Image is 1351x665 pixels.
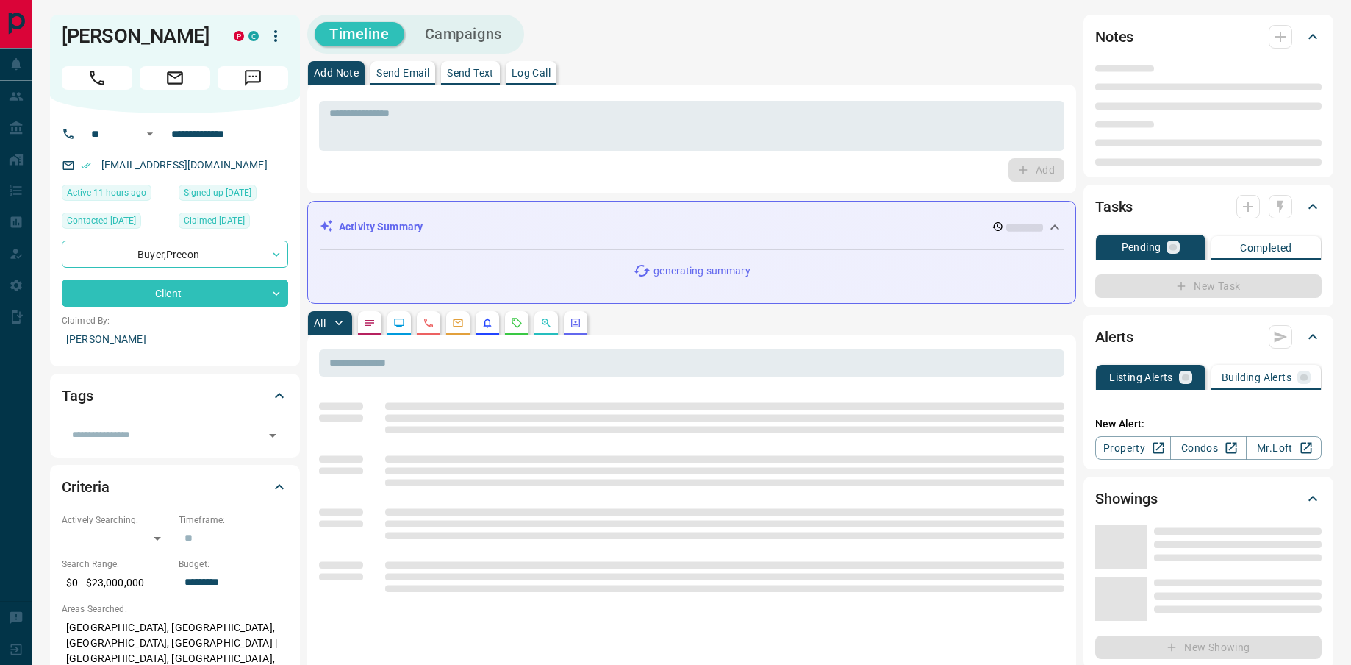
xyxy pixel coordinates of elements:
div: property.ca [234,31,244,41]
div: Sun Aug 17 2025 [62,185,171,205]
p: New Alert: [1095,416,1322,432]
div: Criteria [62,469,288,505]
span: Active 11 hours ago [67,185,146,200]
svg: Agent Actions [570,317,581,329]
button: Timeline [315,22,404,46]
p: Log Call [512,68,551,78]
p: All [314,318,326,328]
svg: Emails [452,317,464,329]
div: Tasks [1095,189,1322,224]
p: Pending [1122,242,1161,252]
p: Send Email [376,68,429,78]
p: Areas Searched: [62,602,288,616]
span: Claimed [DATE] [184,213,245,228]
p: Completed [1240,243,1292,253]
h1: [PERSON_NAME] [62,24,212,48]
h2: Showings [1095,487,1158,511]
p: Search Range: [62,558,171,571]
p: Budget: [179,558,288,571]
p: Listing Alerts [1109,372,1173,383]
div: Tags [62,378,288,413]
svg: Calls [423,317,434,329]
svg: Notes [364,317,376,329]
button: Campaigns [410,22,517,46]
div: Wed Aug 21 2024 [62,213,171,233]
button: Open [262,425,283,446]
div: Buyer , Precon [62,241,288,268]
h2: Alerts [1095,325,1133,349]
svg: Lead Browsing Activity [393,317,405,329]
div: condos.ca [248,31,259,41]
div: Client [62,280,288,307]
svg: Listing Alerts [481,317,493,329]
div: Notes [1095,19,1322,54]
p: $0 - $23,000,000 [62,571,171,595]
p: [PERSON_NAME] [62,327,288,352]
span: Signed up [DATE] [184,185,251,200]
p: Send Text [447,68,494,78]
svg: Opportunities [540,317,552,329]
a: Property [1095,436,1171,460]
div: Showings [1095,481,1322,516]
span: Contacted [DATE] [67,213,136,228]
div: Alerts [1095,319,1322,355]
div: Activity Summary [320,213,1064,241]
p: Activity Summary [339,219,423,235]
div: Wed Jun 10 2020 [179,213,288,233]
p: generating summary [653,263,750,279]
span: Email [140,66,210,90]
a: Condos [1170,436,1246,460]
svg: Email Verified [81,160,91,171]
p: Actively Searching: [62,513,171,527]
h2: Tags [62,384,93,408]
span: Call [62,66,132,90]
h2: Notes [1095,25,1133,49]
h2: Criteria [62,475,110,499]
div: Sun Aug 12 2018 [179,185,288,205]
p: Building Alerts [1222,372,1291,383]
span: Message [218,66,288,90]
p: Claimed By: [62,314,288,327]
h2: Tasks [1095,195,1133,218]
svg: Requests [511,317,523,329]
a: [EMAIL_ADDRESS][DOMAIN_NAME] [101,159,268,171]
button: Open [141,125,159,143]
a: Mr.Loft [1246,436,1322,460]
p: Timeframe: [179,513,288,527]
p: Add Note [314,68,359,78]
